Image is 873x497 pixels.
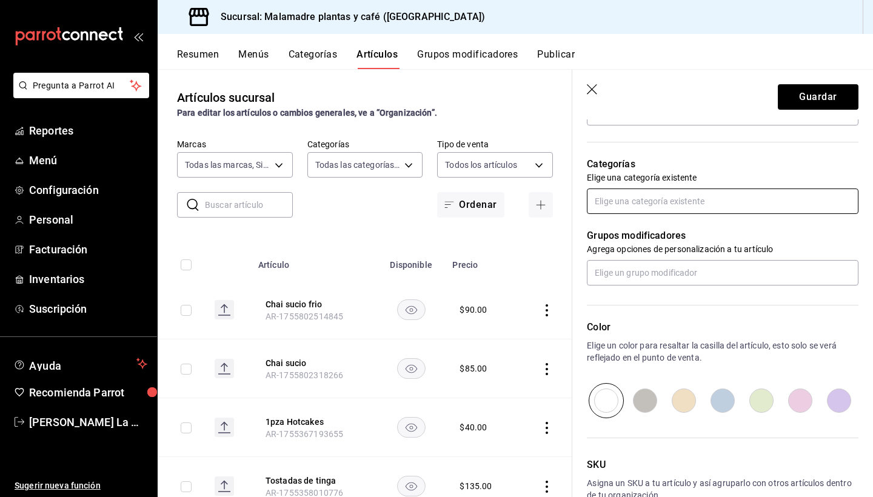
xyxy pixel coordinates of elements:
[437,140,553,148] label: Tipo de venta
[587,260,858,285] input: Elige un grupo modificador
[177,140,293,148] label: Marcas
[417,48,518,69] button: Grupos modificadores
[33,79,130,92] span: Pregunta a Parrot AI
[397,417,426,438] button: availability-product
[13,73,149,98] button: Pregunta a Parrot AI
[133,32,143,41] button: open_drawer_menu
[29,356,132,371] span: Ayuda
[266,370,343,380] span: AR-1755802318266
[460,304,487,316] div: $ 90.00
[445,159,517,171] span: Todos los artículos
[587,188,858,214] input: Elige una categoría existente
[177,48,873,69] div: navigation tabs
[266,429,343,439] span: AR-1755367193655
[177,88,275,107] div: Artículos sucursal
[587,157,858,172] p: Categorías
[29,414,147,430] span: [PERSON_NAME] La Mantaraya
[437,192,504,218] button: Ordenar
[460,480,492,492] div: $ 135.00
[29,301,147,317] span: Suscripción
[8,88,149,101] a: Pregunta a Parrot AI
[587,228,858,243] p: Grupos modificadores
[307,140,423,148] label: Categorías
[587,339,858,364] p: Elige un color para resaltar la casilla del artículo, esto solo se verá reflejado en el punto de ...
[185,159,270,171] span: Todas las marcas, Sin marca
[356,48,398,69] button: Artículos
[266,357,363,369] button: edit-product-location
[460,362,487,375] div: $ 85.00
[266,312,343,321] span: AR-1755802514845
[266,475,363,487] button: edit-product-location
[587,458,858,472] p: SKU
[397,299,426,320] button: availability-product
[587,320,858,335] p: Color
[29,271,147,287] span: Inventarios
[445,242,518,281] th: Precio
[29,182,147,198] span: Configuración
[29,152,147,168] span: Menú
[29,241,147,258] span: Facturación
[315,159,401,171] span: Todas las categorías, Sin categoría
[266,416,363,428] button: edit-product-location
[289,48,338,69] button: Categorías
[587,243,858,255] p: Agrega opciones de personalización a tu artículo
[541,481,553,493] button: actions
[537,48,575,69] button: Publicar
[251,242,377,281] th: Artículo
[205,193,293,217] input: Buscar artículo
[541,422,553,434] button: actions
[778,84,858,110] button: Guardar
[397,476,426,496] button: availability-product
[266,298,363,310] button: edit-product-location
[238,48,269,69] button: Menús
[211,10,485,24] h3: Sucursal: Malamadre plantas y café ([GEOGRAPHIC_DATA])
[29,384,147,401] span: Recomienda Parrot
[397,358,426,379] button: availability-product
[460,421,487,433] div: $ 40.00
[177,48,219,69] button: Resumen
[587,172,858,184] p: Elige una categoría existente
[541,304,553,316] button: actions
[15,479,147,492] span: Sugerir nueva función
[177,108,437,118] strong: Para editar los artículos o cambios generales, ve a “Organización”.
[541,363,553,375] button: actions
[377,242,445,281] th: Disponible
[29,122,147,139] span: Reportes
[29,212,147,228] span: Personal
